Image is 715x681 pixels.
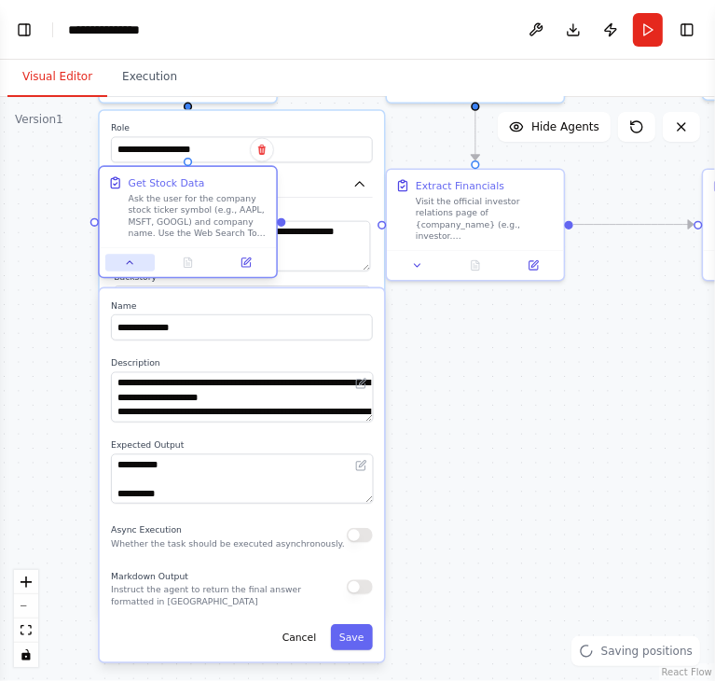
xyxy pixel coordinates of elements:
div: Ask the user for the company stock ticker symbol (e.g., AAPL, MSFT, GOOGL) and company name. Use ... [129,193,268,239]
label: Role [111,122,373,133]
label: Backstory [114,271,369,282]
button: zoom out [14,594,38,618]
button: zoom in [14,570,38,594]
div: Visit the official investor relations page of {company_name} (e.g., investor.{company_domain}.com... [416,196,556,242]
button: Cancel [273,624,324,650]
button: fit view [14,618,38,643]
nav: breadcrumb [68,21,157,39]
a: React Flow attribution [662,667,712,677]
span: Hide Agents [531,119,599,134]
span: Async Execution [111,525,182,535]
button: Visual Editor [7,58,107,97]
button: Show left sidebar [11,17,37,43]
button: No output available [158,254,218,271]
g: Edge from 6d97beee-0c52-49a2-a148-00480957210b to 220073c2-1848-4844-a60e-0e5d893bdf78 [468,110,482,160]
button: Open in side panel [221,254,270,271]
div: React Flow controls [14,570,38,667]
label: Description [111,357,373,368]
button: Hide Agents [498,112,611,142]
button: Execution [107,58,192,97]
button: Show right sidebar [674,17,700,43]
p: Whether the task should be executed asynchronously. [111,538,345,549]
div: Get Stock DataAsk the user for the company stock ticker symbol (e.g., AAPL, MSFT, GOOGL) and comp... [98,168,278,281]
div: Extract Financials [416,178,504,192]
button: Attributes [111,172,373,199]
button: Open in editor [352,375,370,393]
p: Instruct the agent to return the final answer formatted in [GEOGRAPHIC_DATA] [111,584,347,607]
span: Markdown Output [111,571,188,581]
label: Name [111,300,373,312]
span: Saving positions [601,644,693,659]
button: Save [331,624,373,650]
div: Extract FinancialsVisit the official investor relations page of {company_name} (e.g., investor.{c... [386,168,566,281]
button: Delete node [250,137,274,161]
button: toggle interactivity [14,643,38,667]
label: Goal [114,206,369,217]
button: Open in editor [352,456,370,474]
button: No output available [445,257,505,274]
button: Open in side panel [509,257,558,274]
g: Edge from 220073c2-1848-4844-a60e-0e5d893bdf78 to ce1c062e-4b66-4727-926c-5dd4230815fb [573,217,694,231]
div: Version 1 [15,112,63,127]
label: Expected Output [111,439,373,451]
div: Get Stock Data [129,175,205,189]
